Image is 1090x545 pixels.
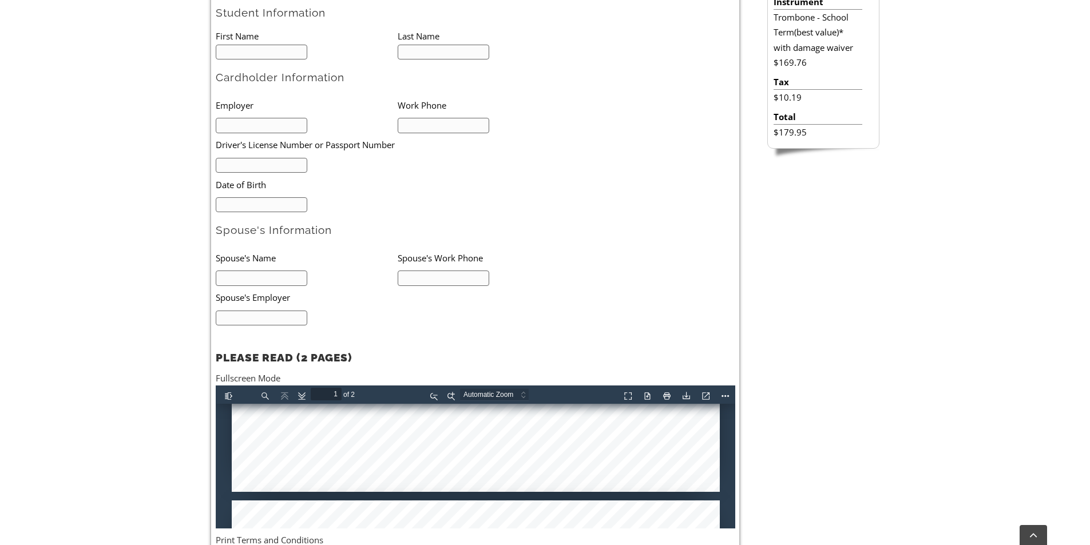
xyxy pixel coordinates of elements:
[216,223,735,237] h2: Spouse's Information
[774,10,862,70] li: Trombone - School Term(best value)* with damage waiver $169.76
[244,3,326,15] select: Zoom
[398,93,580,117] li: Work Phone
[216,173,543,196] li: Date of Birth
[774,74,862,90] li: Tax
[216,6,735,20] h2: Student Information
[216,246,398,269] li: Spouse's Name
[95,2,126,15] input: Page
[774,125,862,140] li: $179.95
[774,90,862,105] li: $10.19
[216,29,398,43] li: First Name
[216,93,398,117] li: Employer
[216,286,543,309] li: Spouse's Employer
[126,3,143,15] span: of 2
[216,372,280,384] a: Fullscreen Mode
[216,351,352,364] strong: PLEASE READ (2 PAGES)
[216,133,543,157] li: Driver's License Number or Passport Number
[774,109,862,125] li: Total
[398,29,580,43] li: Last Name
[216,70,735,85] h2: Cardholder Information
[398,246,580,269] li: Spouse's Work Phone
[767,149,879,159] img: sidebar-footer.png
